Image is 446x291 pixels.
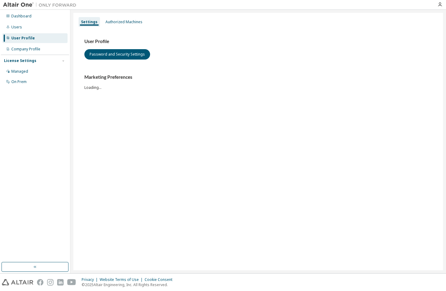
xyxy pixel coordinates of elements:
[11,25,22,30] div: Users
[82,277,100,282] div: Privacy
[81,20,98,24] div: Settings
[11,36,35,41] div: User Profile
[4,58,36,63] div: License Settings
[3,2,79,8] img: Altair One
[11,14,31,19] div: Dashboard
[11,47,40,52] div: Company Profile
[105,20,142,24] div: Authorized Machines
[145,277,176,282] div: Cookie Consent
[47,279,53,286] img: instagram.svg
[84,74,432,90] div: Loading...
[11,79,27,84] div: On Prem
[2,279,33,286] img: altair_logo.svg
[84,38,432,45] h3: User Profile
[67,279,76,286] img: youtube.svg
[84,74,432,80] h3: Marketing Preferences
[82,282,176,287] p: © 2025 Altair Engineering, Inc. All Rights Reserved.
[100,277,145,282] div: Website Terms of Use
[11,69,28,74] div: Managed
[84,49,150,60] button: Password and Security Settings
[57,279,64,286] img: linkedin.svg
[37,279,43,286] img: facebook.svg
